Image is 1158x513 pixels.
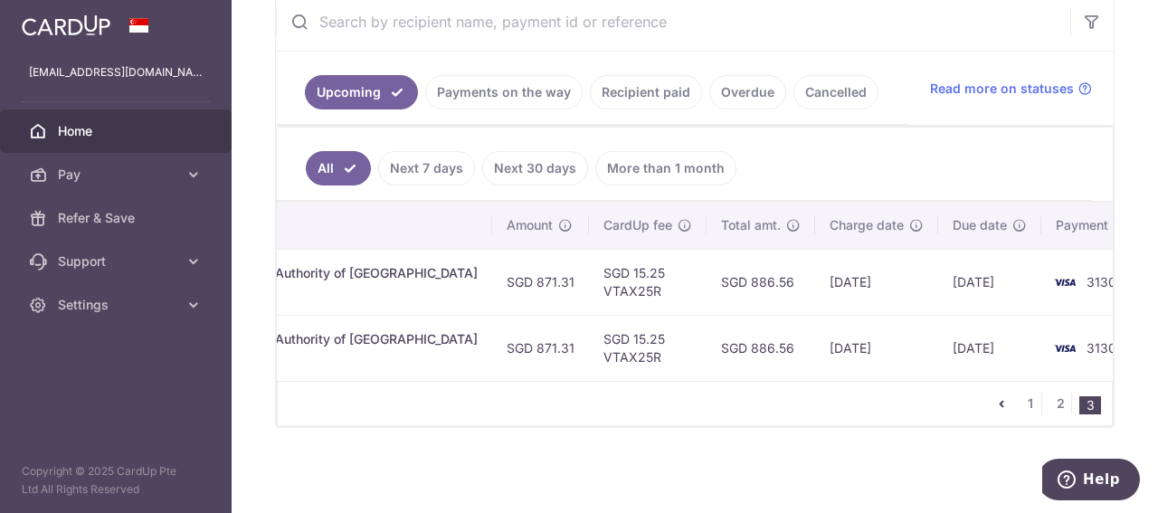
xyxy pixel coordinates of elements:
a: More than 1 month [595,151,736,185]
span: 3130 [1087,274,1116,290]
p: [EMAIL_ADDRESS][DOMAIN_NAME] [29,63,203,81]
a: Next 30 days [482,151,588,185]
span: Due date [953,216,1007,234]
p: S7825575G [103,348,478,366]
span: Support [58,252,177,271]
span: Refer & Save [58,209,177,227]
img: CardUp [22,14,110,36]
td: SGD 15.25 VTAX25R [589,249,707,315]
span: Amount [507,216,553,234]
a: Overdue [709,75,786,109]
a: 1 [1020,393,1041,414]
td: SGD 15.25 VTAX25R [589,315,707,381]
td: [DATE] [815,315,938,381]
span: Settings [58,296,177,314]
td: SGD 871.31 [492,249,589,315]
td: SGD 886.56 [707,249,815,315]
td: SGD 871.31 [492,315,589,381]
a: Upcoming [305,75,418,109]
iframe: Opens a widget where you can find more information [1042,459,1140,504]
td: SGD 886.56 [707,315,815,381]
span: Charge date [830,216,904,234]
span: Read more on statuses [930,80,1074,98]
div: Income Tax. Inland Revenue Authority of [GEOGRAPHIC_DATA] [103,264,478,282]
li: 3 [1079,396,1101,414]
img: Bank Card [1047,337,1083,359]
span: Home [58,122,177,140]
p: S7825575G [103,282,478,300]
a: Next 7 days [378,151,475,185]
span: Pay [58,166,177,184]
span: 3130 [1087,340,1116,356]
span: CardUp fee [603,216,672,234]
a: Recipient paid [590,75,702,109]
a: All [306,151,371,185]
span: Total amt. [721,216,781,234]
a: Read more on statuses [930,80,1092,98]
a: 2 [1049,393,1071,414]
td: [DATE] [938,315,1041,381]
a: Payments on the way [425,75,583,109]
td: [DATE] [938,249,1041,315]
div: Income Tax. Inland Revenue Authority of [GEOGRAPHIC_DATA] [103,330,478,348]
th: Payment details [89,202,492,249]
img: Bank Card [1047,271,1083,293]
td: [DATE] [815,249,938,315]
nav: pager [991,382,1112,425]
a: Cancelled [793,75,878,109]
